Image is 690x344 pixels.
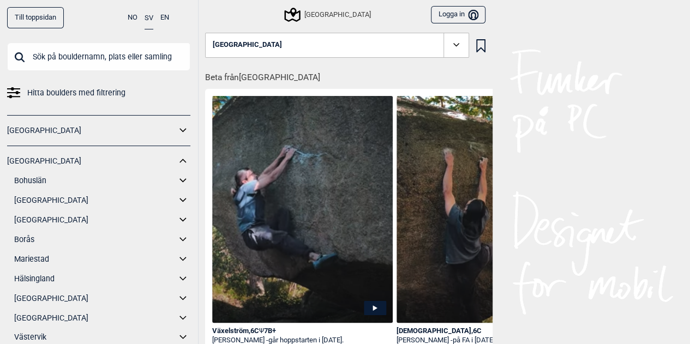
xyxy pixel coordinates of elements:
[397,327,578,336] div: [DEMOGRAPHIC_DATA] , 6C
[212,327,393,336] div: Växelström , 6C 7B+
[7,85,190,101] a: Hitta boulders med filtrering
[14,212,176,228] a: [GEOGRAPHIC_DATA]
[7,153,176,169] a: [GEOGRAPHIC_DATA]
[14,173,176,189] a: Bohuslän
[259,327,264,335] span: Ψ
[14,232,176,248] a: Borås
[431,6,485,24] button: Logga in
[7,123,176,138] a: [GEOGRAPHIC_DATA]
[268,336,344,344] span: går hoppstarten i [DATE].
[145,7,153,29] button: SV
[14,271,176,287] a: Hälsingland
[205,33,469,58] button: [GEOGRAPHIC_DATA]
[7,43,190,71] input: Sök på bouldernamn, plats eller samling
[14,251,176,267] a: Mariestad
[160,7,169,28] button: EN
[14,192,176,208] a: [GEOGRAPHIC_DATA]
[14,310,176,326] a: [GEOGRAPHIC_DATA]
[213,41,282,49] span: [GEOGRAPHIC_DATA]
[286,8,371,21] div: [GEOGRAPHIC_DATA]
[27,85,125,101] span: Hitta boulders med filtrering
[212,96,393,334] img: Marcello pa Vaxelstrom
[7,7,64,28] a: Till toppsidan
[128,7,137,28] button: NO
[205,65,493,84] h1: Beta från [GEOGRAPHIC_DATA]
[453,336,496,344] span: på FA i [DATE].
[14,291,176,306] a: [GEOGRAPHIC_DATA]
